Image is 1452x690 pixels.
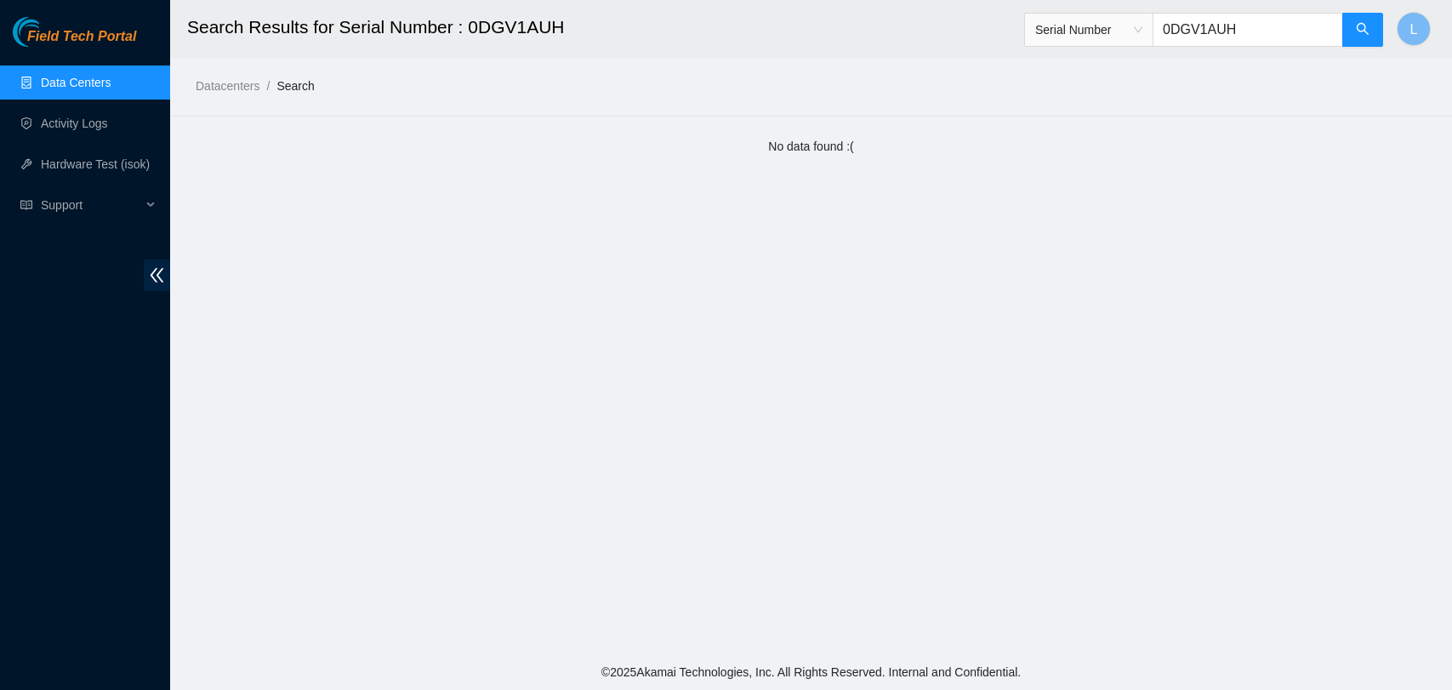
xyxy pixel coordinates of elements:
div: No data found :( [187,137,1435,156]
span: double-left [144,259,170,291]
footer: © 2025 Akamai Technologies, Inc. All Rights Reserved. Internal and Confidential. [170,654,1452,690]
span: L [1410,19,1418,40]
button: L [1397,12,1431,46]
a: Datacenters [196,79,259,93]
span: Support [41,188,141,222]
span: read [20,199,32,211]
span: / [266,79,270,93]
a: Hardware Test (isok) [41,157,150,171]
span: Serial Number [1035,17,1142,43]
button: search [1342,13,1383,47]
img: Akamai Technologies [13,17,86,47]
input: Enter text here... [1153,13,1343,47]
a: Activity Logs [41,117,108,130]
a: Search [276,79,314,93]
a: Akamai TechnologiesField Tech Portal [13,31,136,53]
a: Data Centers [41,76,111,89]
span: search [1356,22,1369,38]
span: Field Tech Portal [27,29,136,45]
